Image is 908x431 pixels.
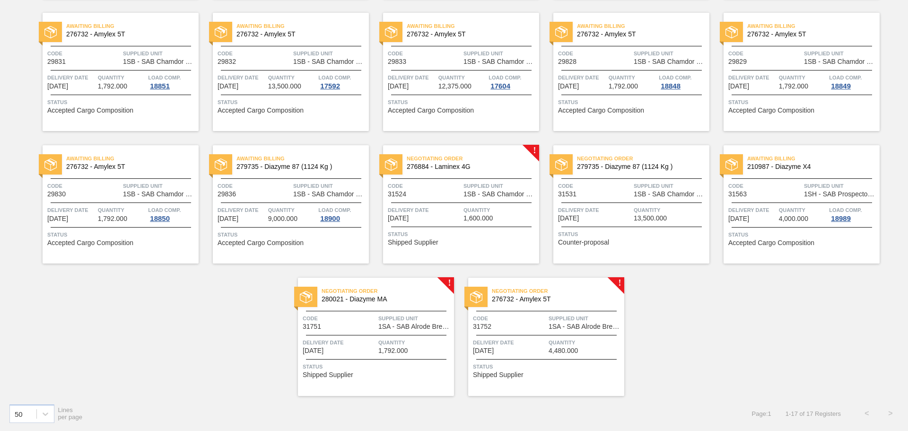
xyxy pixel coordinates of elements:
[829,205,862,215] span: Load Comp.
[385,26,397,38] img: status
[539,145,709,264] a: statusNegotiating Order279735 - Diazyme 87 (1124 Kg )Code31531Supplied Unit1SB - SAB Chamdor Brew...
[148,215,172,222] div: 18850
[463,181,537,191] span: Supplied Unit
[47,215,68,222] span: 07/25/2025
[47,97,196,107] span: Status
[659,82,682,90] div: 18848
[492,296,617,303] span: 276732 - Amylex 5T
[218,181,291,191] span: Code
[463,49,537,58] span: Supplied Unit
[388,229,537,239] span: Status
[779,83,808,90] span: 1,792.000
[123,49,196,58] span: Supplied Unit
[728,205,777,215] span: Delivery Date
[218,97,367,107] span: Status
[148,82,172,90] div: 18851
[388,181,461,191] span: Code
[407,163,532,170] span: 276884 - Laminex 4G
[634,215,667,222] span: 13,500.000
[303,371,353,378] span: Shipped Supplier
[218,205,266,215] span: Delivery Date
[473,371,524,378] span: Shipped Supplier
[322,296,446,303] span: 280021 - Diazyme MA
[855,402,879,425] button: <
[303,323,321,330] span: 31751
[470,291,482,303] img: status
[66,154,199,163] span: Awaiting Billing
[44,158,57,171] img: status
[577,154,709,163] span: Negotiating Order
[66,31,191,38] span: 276732 - Amylex 5T
[473,323,491,330] span: 31752
[489,73,537,90] a: Load Comp.17604
[558,49,631,58] span: Code
[577,21,709,31] span: Awaiting Billing
[218,49,291,58] span: Code
[634,181,707,191] span: Supplied Unit
[148,73,196,90] a: Load Comp.18851
[609,73,657,82] span: Quantity
[303,362,452,371] span: Status
[268,73,316,82] span: Quantity
[728,83,749,90] span: 07/25/2025
[148,73,181,82] span: Load Comp.
[388,73,436,82] span: Delivery Date
[388,205,461,215] span: Delivery Date
[44,26,57,38] img: status
[58,406,83,421] span: Lines per page
[558,97,707,107] span: Status
[47,83,68,90] span: 07/18/2025
[747,21,880,31] span: Awaiting Billing
[388,49,461,58] span: Code
[728,49,802,58] span: Code
[123,58,196,65] span: 1SB - SAB Chamdor Brewery
[123,181,196,191] span: Supplied Unit
[549,347,578,354] span: 4,480.000
[634,191,707,198] span: 1SB - SAB Chamdor Brewery
[779,73,827,82] span: Quantity
[659,73,691,82] span: Load Comp.
[268,83,301,90] span: 13,500.000
[779,205,827,215] span: Quantity
[236,163,361,170] span: 279735 - Diazyme 87 (1124 Kg )
[388,107,474,114] span: Accepted Cargo Composition
[558,229,707,239] span: Status
[388,191,406,198] span: 31524
[318,82,342,90] div: 17592
[558,215,579,222] span: 09/10/2025
[779,215,808,222] span: 4,000.000
[293,181,367,191] span: Supplied Unit
[300,291,312,303] img: status
[747,154,880,163] span: Awaiting Billing
[268,205,316,215] span: Quantity
[728,181,802,191] span: Code
[728,239,814,246] span: Accepted Cargo Composition
[218,239,304,246] span: Accepted Cargo Composition
[725,26,738,38] img: status
[293,49,367,58] span: Supplied Unit
[218,191,236,198] span: 29836
[786,410,841,417] span: 1 - 17 of 17 Registers
[303,314,376,323] span: Code
[47,191,66,198] span: 29830
[388,58,406,65] span: 29833
[659,73,707,90] a: Load Comp.18848
[747,31,872,38] span: 276732 - Amylex 5T
[634,49,707,58] span: Supplied Unit
[303,338,376,347] span: Delivery Date
[293,191,367,198] span: 1SB - SAB Chamdor Brewery
[66,163,191,170] span: 276732 - Amylex 5T
[218,230,367,239] span: Status
[829,73,877,90] a: Load Comp.18849
[15,410,23,418] div: 50
[218,73,266,82] span: Delivery Date
[378,338,452,347] span: Quantity
[47,230,196,239] span: Status
[407,154,539,163] span: Negotiating Order
[98,215,127,222] span: 1,792.000
[284,278,454,396] a: !statusNegotiating Order280021 - Diazyme MACode31751Supplied Unit1SA - SAB Alrode BreweryDelivery...
[879,402,902,425] button: >
[555,158,567,171] img: status
[98,73,146,82] span: Quantity
[634,205,707,215] span: Quantity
